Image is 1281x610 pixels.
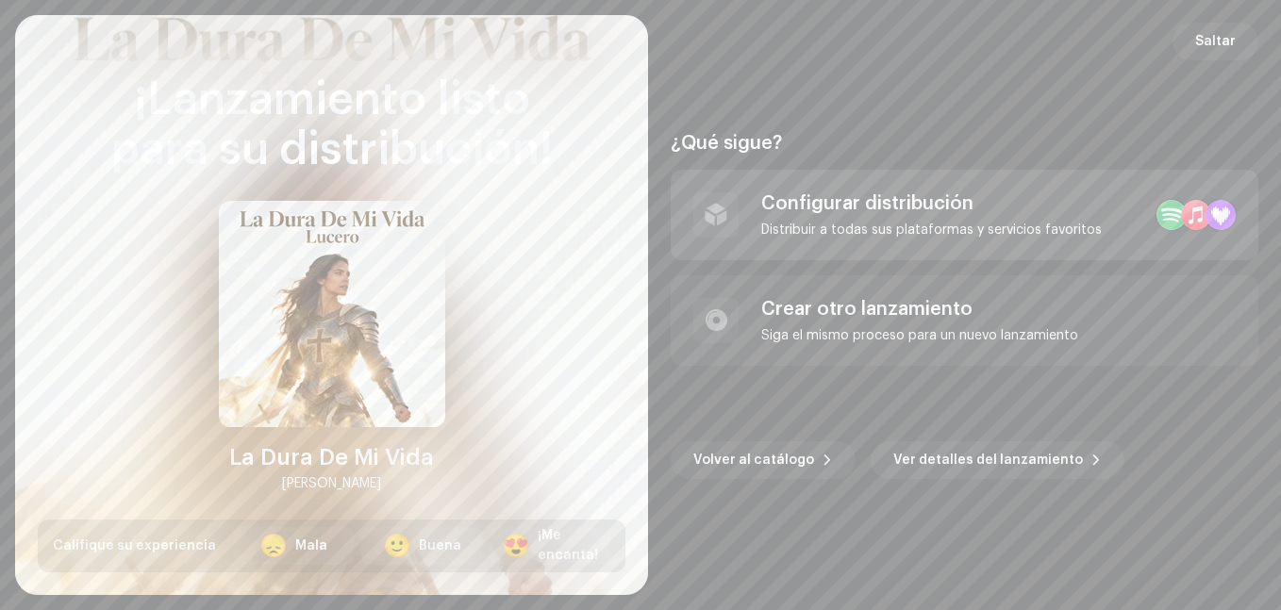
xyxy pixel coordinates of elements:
span: Califique su experiencia [53,539,216,552]
div: 😞 [259,535,288,557]
div: 😍 [502,535,530,557]
re-a-post-create-item: Configurar distribución [671,170,1258,260]
button: Volver al catálogo [671,441,856,479]
img: 5c8e1406-cb14-4408-89a5-298a414d95cb [219,201,445,427]
div: Configurar distribución [761,192,1102,215]
button: Saltar [1173,23,1258,60]
div: Siga el mismo proceso para un nuevo lanzamiento [761,328,1078,343]
button: Ver detalles del lanzamiento [871,441,1124,479]
span: Saltar [1195,23,1236,60]
div: [PERSON_NAME] [282,472,381,495]
div: ¡Lanzamiento listo para su distribución! [38,75,625,175]
re-a-post-create-item: Crear otro lanzamiento [671,275,1258,366]
div: Crear otro lanzamiento [761,298,1078,321]
div: 🙂 [383,535,411,557]
span: Volver al catálogo [693,441,814,479]
div: ¿Qué sigue? [671,132,1258,155]
div: ¡Me encanta! [538,526,598,566]
div: La Dura De Mi Vida [229,442,434,472]
div: Distribuir a todas sus plataformas y servicios favoritos [761,223,1102,238]
span: Ver detalles del lanzamiento [893,441,1083,479]
div: Buena [419,536,461,556]
div: Mala [295,536,327,556]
